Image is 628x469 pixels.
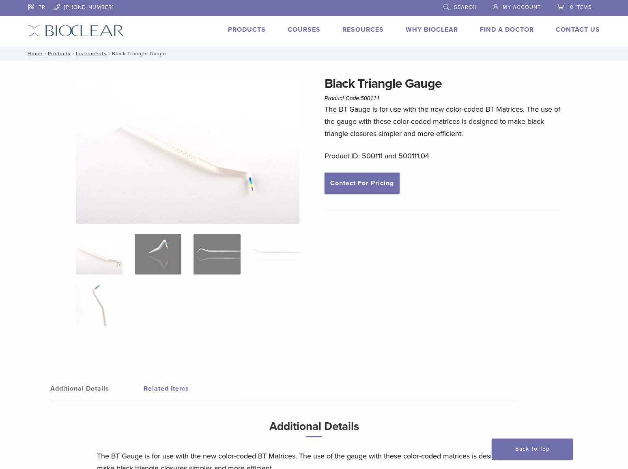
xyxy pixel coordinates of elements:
img: Black Triangle Gauge - Image 2 [135,234,181,274]
a: Instruments [76,51,107,56]
nav: Black Triangle Gauge [22,46,606,61]
span: Search [454,4,477,11]
a: Home [25,51,43,56]
span: / [107,52,112,56]
p: Product ID: 500111 and 500111.04 [325,150,563,162]
span: 500111 [361,95,380,102]
img: Black Triangle Gauge-1 [76,74,300,224]
a: Additional Details [50,377,144,400]
img: Black-Triangle-Gauge-1-324x324.jpg [76,234,123,274]
span: Product Code: [325,95,380,102]
span: 0 items [570,4,592,11]
a: Back To Top [492,439,573,460]
p: The BT Gauge is for use with the new color-coded BT Matrices. The use of the gauge with these col... [325,103,563,140]
h1: Black Triangle Gauge [325,74,563,93]
a: Courses [288,26,320,34]
h3: Additional Details [97,417,531,444]
img: Bioclear [28,25,124,37]
a: Contact Us [556,26,600,34]
a: Products [228,26,266,34]
a: Resources [342,26,384,34]
a: Related Items [144,377,237,400]
a: Why Bioclear [406,26,458,34]
span: / [71,52,76,56]
a: Contact For Pricing [325,173,400,194]
img: Black Triangle Gauge - Image 5 [76,285,123,326]
a: Products [48,51,71,56]
a: Find A Doctor [480,26,534,34]
img: Black Triangle Gauge - Image 4 [253,234,299,274]
span: / [43,52,48,56]
img: Black Triangle Gauge - Image 3 [194,234,240,274]
span: My Account [503,4,541,11]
